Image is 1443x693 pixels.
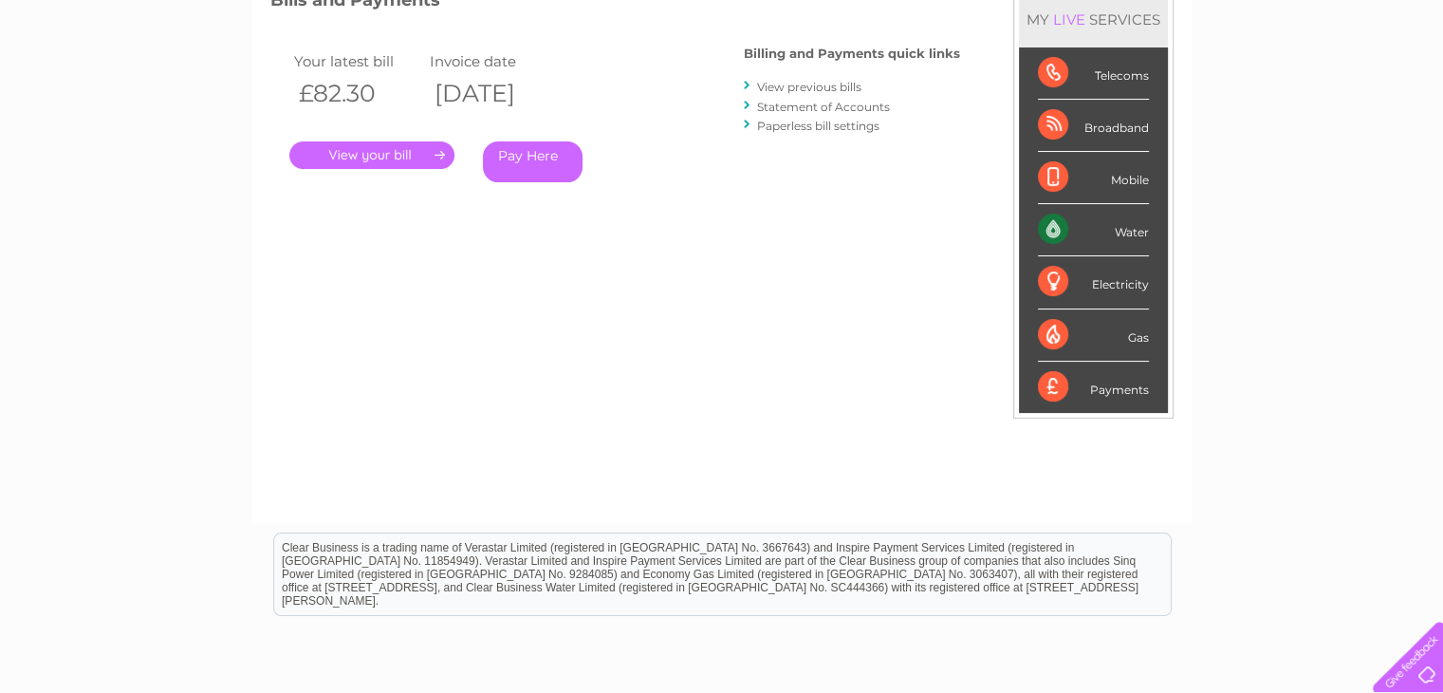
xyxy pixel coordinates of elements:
a: View previous bills [757,80,861,94]
th: £82.30 [289,74,426,113]
a: 0333 014 3131 [1085,9,1216,33]
a: Energy [1156,81,1198,95]
div: Water [1038,204,1149,256]
div: LIVE [1049,10,1089,28]
a: Statement of Accounts [757,100,890,114]
a: . [289,141,454,169]
div: Payments [1038,362,1149,413]
div: Telecoms [1038,47,1149,100]
div: Electricity [1038,256,1149,309]
div: Mobile [1038,152,1149,204]
div: Broadband [1038,100,1149,152]
div: Gas [1038,309,1149,362]
h4: Billing and Payments quick links [744,47,960,61]
a: Paperless bill settings [757,119,879,133]
a: Telecoms [1210,81,1267,95]
td: Invoice date [425,48,562,74]
a: Blog [1278,81,1305,95]
a: Log out [1380,81,1425,95]
td: Your latest bill [289,48,426,74]
a: Pay Here [483,141,583,182]
a: Contact [1317,81,1363,95]
div: Clear Business is a trading name of Verastar Limited (registered in [GEOGRAPHIC_DATA] No. 3667643... [274,10,1171,92]
a: Water [1109,81,1145,95]
th: [DATE] [425,74,562,113]
img: logo.png [50,49,147,107]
